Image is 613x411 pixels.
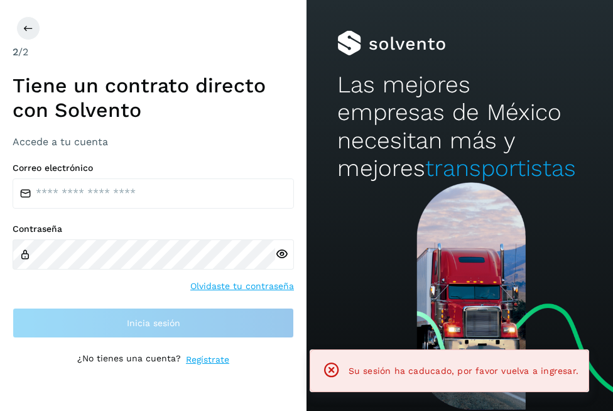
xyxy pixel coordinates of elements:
[13,224,294,234] label: Contraseña
[13,163,294,173] label: Correo electrónico
[190,280,294,293] a: Olvidaste tu contraseña
[13,308,294,338] button: Inicia sesión
[77,353,181,366] p: ¿No tienes una cuenta?
[425,155,576,182] span: transportistas
[127,319,180,327] span: Inicia sesión
[337,71,582,183] h2: Las mejores empresas de México necesitan más y mejores
[186,353,229,366] a: Regístrate
[349,366,578,376] span: Su sesión ha caducado, por favor vuelva a ingresar.
[13,45,294,60] div: /2
[13,136,294,148] h3: Accede a tu cuenta
[13,46,18,58] span: 2
[13,74,294,122] h1: Tiene un contrato directo con Solvento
